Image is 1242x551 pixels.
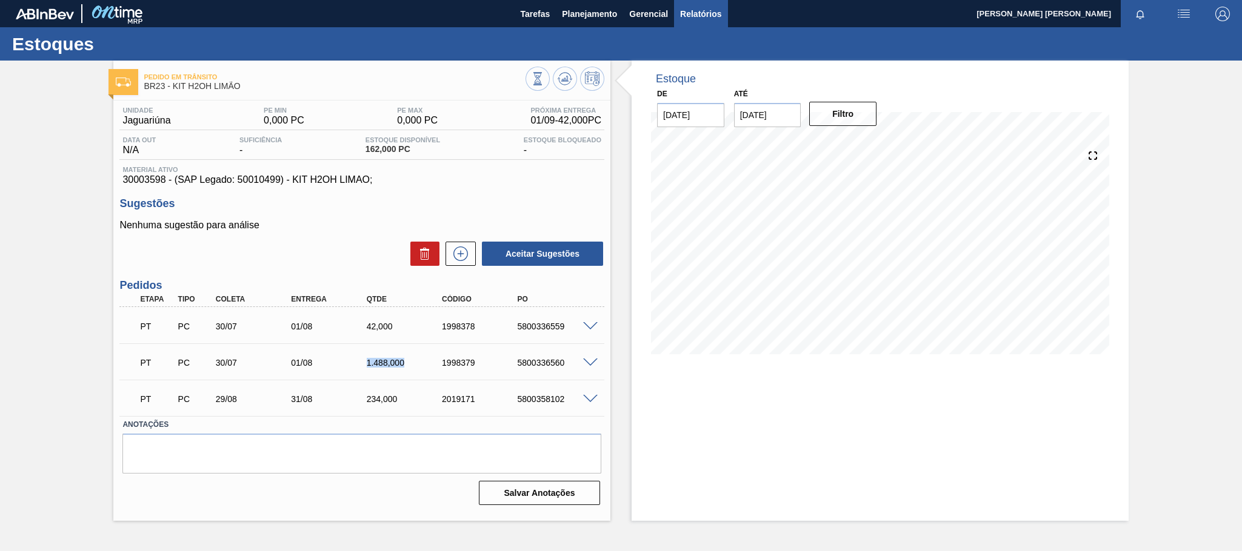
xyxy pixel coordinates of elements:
span: Pedido em Trânsito [144,73,526,81]
p: Nenhuma sugestão para análise [119,220,604,231]
div: 2019171 [439,394,524,404]
span: Unidade [122,107,170,114]
span: 01/09 - 42,000 PC [530,115,601,126]
span: Planejamento [562,7,617,21]
h3: Pedidos [119,279,604,292]
div: 29/08/2025 [213,394,298,404]
div: 5800336559 [515,322,599,331]
span: Gerencial [629,7,668,21]
span: Próxima Entrega [530,107,601,114]
div: Entrega [288,295,373,303]
span: Material ativo [122,166,601,173]
div: 01/08/2025 [288,322,373,331]
span: Suficiência [239,136,282,144]
div: 01/08/2025 [288,358,373,368]
span: PE MIN [264,107,304,114]
div: Pedido em Trânsito [137,386,176,412]
div: 42,000 [364,322,449,331]
button: Notificações [1121,5,1160,22]
span: 0,000 PC [397,115,438,126]
div: Qtde [364,295,449,303]
button: Programar Estoque [580,67,604,91]
div: 5800358102 [515,394,599,404]
button: Visão Geral dos Estoques [526,67,550,91]
p: PT [140,358,173,368]
div: 1998378 [439,322,524,331]
div: Nova sugestão [439,242,476,266]
h3: Sugestões [119,197,604,210]
span: Estoque Disponível [366,136,440,144]
div: Estoque [656,73,696,85]
div: Código [439,295,524,303]
img: Ícone [116,78,131,87]
label: Anotações [122,416,601,434]
input: dd/mm/yyyy [734,103,801,127]
span: 162,000 PC [366,145,440,154]
span: BR23 - KIT H2OH LIMÃO [144,82,526,91]
span: Data out [122,136,156,144]
div: PO [515,295,599,303]
h1: Estoques [12,37,227,51]
button: Salvar Anotações [479,481,600,505]
div: Pedido de Compra [175,322,215,331]
div: - [236,136,285,156]
span: Jaguariúna [122,115,170,126]
div: Pedido em Trânsito [137,349,176,376]
div: 1.488,000 [364,358,449,368]
label: Até [734,90,748,98]
div: Tipo [175,295,215,303]
button: Aceitar Sugestões [482,242,603,266]
label: De [657,90,667,98]
div: Aceitar Sugestões [476,240,604,267]
div: 1998379 [439,358,524,368]
span: Tarefas [520,7,550,21]
div: Pedido em Trânsito [137,313,176,340]
span: Estoque Bloqueado [524,136,601,144]
span: 30003598 - (SAP Legado: 50010499) - KIT H2OH LIMAO; [122,174,601,185]
div: - [521,136,604,156]
button: Atualizar Gráfico [553,67,577,91]
img: TNhmsLtSVTkK8tSr43FrP2fwEKptu5GPRR3wAAAABJRU5ErkJggg== [16,8,74,19]
button: Filtro [809,102,876,126]
div: 30/07/2025 [213,322,298,331]
div: Coleta [213,295,298,303]
img: Logout [1215,7,1230,21]
div: 234,000 [364,394,449,404]
div: Pedido de Compra [175,394,215,404]
p: PT [140,394,173,404]
img: userActions [1177,7,1191,21]
span: Relatórios [680,7,721,21]
div: Excluir Sugestões [404,242,439,266]
div: 30/07/2025 [213,358,298,368]
div: N/A [119,136,159,156]
div: Pedido de Compra [175,358,215,368]
span: PE MAX [397,107,438,114]
div: 5800336560 [515,358,599,368]
div: Etapa [137,295,176,303]
span: 0,000 PC [264,115,304,126]
input: dd/mm/yyyy [657,103,724,127]
p: PT [140,322,173,331]
div: 31/08/2025 [288,394,373,404]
